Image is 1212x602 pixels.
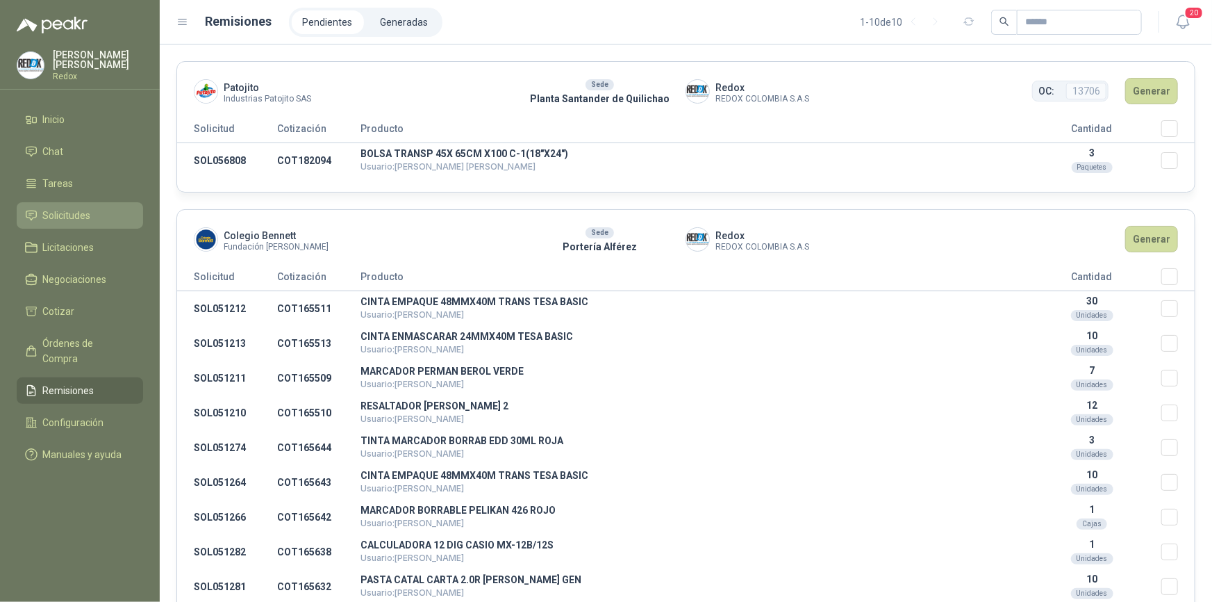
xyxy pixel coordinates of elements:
[224,80,311,95] span: Patojito
[17,266,143,293] a: Negociaciones
[277,291,360,327] td: COT165511
[360,366,1022,376] p: MARCADOR PERMAN BEROL VERDE
[177,120,277,143] th: Solicitud
[360,309,464,320] span: Usuario: [PERSON_NAME]
[360,120,1022,143] th: Producto
[360,379,464,389] span: Usuario: [PERSON_NAME]
[715,80,809,95] span: Redox
[177,430,277,465] td: SOL051274
[686,80,709,103] img: Company Logo
[17,441,143,468] a: Manuales y ayuda
[1072,162,1113,173] div: Paquetes
[17,170,143,197] a: Tareas
[43,144,64,159] span: Chat
[224,228,329,243] span: Colegio Bennett
[1022,504,1161,515] p: 1
[277,500,360,535] td: COT165642
[177,500,277,535] td: SOL051266
[360,553,464,563] span: Usuario: [PERSON_NAME]
[1022,365,1161,376] p: 7
[43,336,130,366] span: Órdenes de Compra
[177,465,277,500] td: SOL051264
[1066,83,1106,99] span: 13706
[1161,535,1195,569] td: Seleccionar/deseleccionar
[17,409,143,436] a: Configuración
[1071,449,1113,460] div: Unidades
[1161,120,1195,143] th: Seleccionar/deseleccionar
[360,505,1022,515] p: MARCADOR BORRABLE PELIKAN 426 ROJO
[360,587,464,598] span: Usuario: [PERSON_NAME]
[177,361,277,396] td: SOL051211
[1184,6,1204,19] span: 20
[1071,484,1113,495] div: Unidades
[277,535,360,569] td: COT165638
[1022,400,1161,411] p: 12
[1022,330,1161,341] p: 10
[1161,465,1195,500] td: Seleccionar/deseleccionar
[715,95,809,103] span: REDOX COLOMBIA S.A.S
[43,447,122,462] span: Manuales y ayuda
[43,176,74,191] span: Tareas
[277,143,360,179] td: COT182094
[177,326,277,361] td: SOL051213
[360,332,1022,341] p: CINTA ENMASCARAR 24MMX40M TESA BASIC
[194,80,217,103] img: Company Logo
[43,383,94,398] span: Remisiones
[17,330,143,372] a: Órdenes de Compra
[17,106,143,133] a: Inicio
[277,465,360,500] td: COT165643
[277,361,360,396] td: COT165509
[360,575,1022,585] p: PASTA CATAL CARTA 2.0R [PERSON_NAME] GEN
[370,10,440,34] a: Generadas
[43,112,65,127] span: Inicio
[53,50,143,70] p: [PERSON_NAME] [PERSON_NAME]
[43,415,104,430] span: Configuración
[224,243,329,251] span: Fundación [PERSON_NAME]
[1022,147,1161,158] p: 3
[1125,78,1178,104] button: Generar
[360,414,464,424] span: Usuario: [PERSON_NAME]
[53,72,143,81] p: Redox
[17,52,44,79] img: Company Logo
[1161,268,1195,291] th: Seleccionar/deseleccionar
[17,234,143,261] a: Licitaciones
[860,11,947,33] div: 1 - 10 de 10
[360,471,1022,480] p: CINTA EMPAQUE 48MMX40M TRANS TESA BASIC
[1022,295,1161,307] p: 30
[1161,396,1195,430] td: Seleccionar/deseleccionar
[277,396,360,430] td: COT165510
[360,161,536,172] span: Usuario: [PERSON_NAME] [PERSON_NAME]
[360,483,464,494] span: Usuario: [PERSON_NAME]
[686,228,709,251] img: Company Logo
[1071,588,1113,599] div: Unidades
[177,143,277,179] td: SOL056808
[17,17,88,33] img: Logo peakr
[43,240,94,255] span: Licitaciones
[360,401,1022,411] p: RESALTADOR [PERSON_NAME] 2
[1071,553,1113,564] div: Unidades
[277,430,360,465] td: COT165644
[1125,226,1178,252] button: Generar
[1161,143,1195,179] td: Seleccionar/deseleccionar
[17,138,143,165] a: Chat
[177,268,277,291] th: Solicitud
[1022,120,1161,143] th: Cantidad
[1022,268,1161,291] th: Cantidad
[1071,414,1113,425] div: Unidades
[360,448,464,459] span: Usuario: [PERSON_NAME]
[1170,10,1195,35] button: 20
[17,202,143,229] a: Solicitudes
[43,208,91,223] span: Solicitudes
[43,272,107,287] span: Negociaciones
[715,228,809,243] span: Redox
[194,228,217,251] img: Company Logo
[1071,345,1113,356] div: Unidades
[1022,539,1161,550] p: 1
[360,540,1022,550] p: CALCULADORA 12 DIG CASIO MX-12B/12S
[177,396,277,430] td: SOL051210
[1161,361,1195,396] td: Seleccionar/deseleccionar
[360,297,1022,307] p: CINTA EMPAQUE 48MMX40M TRANS TESA BASIC
[292,10,364,34] li: Pendientes
[360,149,1022,158] p: BOLSA TRANSP 45X 65CM X100 C-1(18"X24")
